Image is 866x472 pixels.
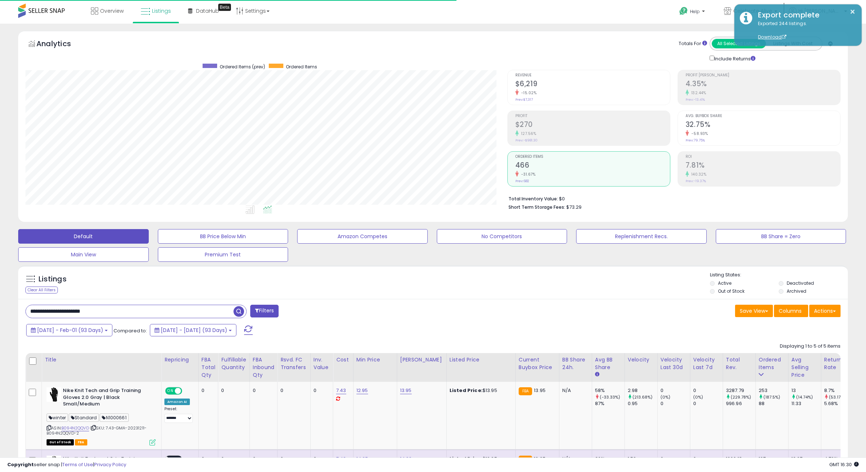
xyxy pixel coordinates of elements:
[515,155,670,159] span: Ordered Items
[196,7,219,15] span: DataHub
[508,196,558,202] b: Total Inventory Value:
[686,114,840,118] span: Avg. Buybox Share
[280,356,307,371] div: Rsvd. FC Transfers
[693,387,723,394] div: 0
[508,194,835,203] li: $0
[63,387,151,409] b: Nike Knit Tech and Grip Training Gloves 2.0 Gray | Black Small/Medium
[515,80,670,89] h2: $6,219
[791,400,821,407] div: 11.33
[356,356,394,364] div: Min Price
[220,64,265,70] span: Ordered Items (prev)
[686,138,705,143] small: Prev: 79.75%
[693,394,703,400] small: (0%)
[576,229,707,244] button: Replenishment Recs.
[18,247,149,262] button: Main View
[661,356,687,371] div: Velocity Last 30d
[164,399,190,405] div: Amazon AI
[336,356,350,364] div: Cost
[661,387,690,394] div: 0
[181,388,193,394] span: OFF
[686,73,840,77] span: Profit [PERSON_NAME]
[515,138,538,143] small: Prev: -$981.30
[710,272,848,279] p: Listing States:
[628,356,654,364] div: Velocity
[791,387,821,394] div: 13
[686,80,840,89] h2: 4.35%
[600,394,620,400] small: (-33.33%)
[437,229,567,244] button: No Competitors
[686,161,840,171] h2: 7.81%
[566,204,582,211] span: $73.29
[253,387,272,394] div: 0
[62,461,93,468] a: Terms of Use
[164,356,195,364] div: Repricing
[763,394,780,400] small: (187.5%)
[47,387,156,445] div: ASIN:
[693,356,720,371] div: Velocity Last 7d
[250,305,279,317] button: Filters
[661,394,671,400] small: (0%)
[595,387,624,394] div: 58%
[519,131,536,136] small: 127.56%
[726,387,755,394] div: 3287.79
[679,40,707,47] div: Totals For
[780,343,841,350] div: Displaying 1 to 5 of 5 items
[450,387,483,394] b: Listed Price:
[759,400,788,407] div: 88
[221,387,244,394] div: 0
[824,387,854,394] div: 8.7%
[515,73,670,77] span: Revenue
[94,461,126,468] a: Privacy Policy
[221,356,246,371] div: Fulfillable Quantity
[661,400,690,407] div: 0
[166,388,175,394] span: ON
[693,400,723,407] div: 0
[201,387,213,394] div: 0
[519,90,537,96] small: -15.02%
[150,324,236,336] button: [DATE] - [DATE] (93 Days)
[45,356,158,364] div: Title
[824,400,854,407] div: 5.68%
[689,90,706,96] small: 132.44%
[731,394,751,400] small: (229.78%)
[686,155,840,159] span: ROI
[100,7,124,15] span: Overview
[718,288,745,294] label: Out of Stock
[61,425,89,431] a: B094N2QQVD
[686,179,706,183] small: Prev: -19.37%
[787,288,806,294] label: Archived
[450,387,510,394] div: $13.95
[400,356,443,364] div: [PERSON_NAME]
[753,10,856,20] div: Export complete
[450,356,512,364] div: Listed Price
[718,280,731,286] label: Active
[515,97,533,102] small: Prev: $7,317
[356,387,368,394] a: 12.95
[515,161,670,171] h2: 466
[158,247,288,262] button: Premium Test
[152,7,171,15] span: Listings
[759,356,785,371] div: Ordered Items
[716,229,846,244] button: BB Share = Zero
[515,179,529,183] small: Prev: 682
[850,7,855,16] button: ×
[562,356,589,371] div: BB Share 24h.
[280,387,305,394] div: 0
[787,280,814,286] label: Deactivated
[519,356,556,371] div: Current Buybox Price
[253,356,275,379] div: FBA inbound Qty
[809,305,841,317] button: Actions
[508,204,565,210] b: Short Term Storage Fees:
[36,39,85,51] h5: Analytics
[712,39,766,48] button: All Selected Listings
[519,387,532,395] small: FBA
[726,400,755,407] div: 996.96
[735,305,773,317] button: Save View
[18,229,149,244] button: Default
[286,64,317,70] span: Ordered Items
[689,131,708,136] small: -58.93%
[100,413,128,422] span: N1000661
[733,7,772,15] span: Celebrate Alive
[37,327,103,334] span: [DATE] - Feb-01 (93 Days)
[796,394,813,400] small: (14.74%)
